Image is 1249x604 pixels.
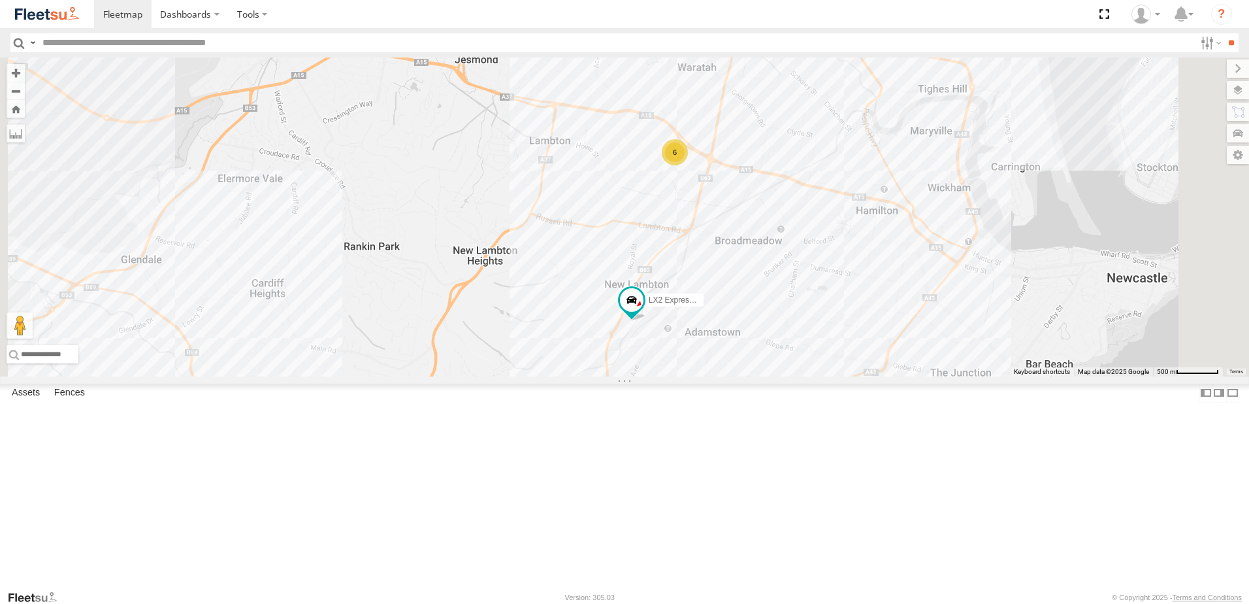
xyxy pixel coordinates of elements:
button: Keyboard shortcuts [1014,367,1070,377]
button: Zoom out [7,82,25,100]
label: Dock Summary Table to the Right [1212,384,1225,403]
span: 500 m [1157,368,1176,375]
label: Hide Summary Table [1226,384,1239,403]
div: © Copyright 2025 - [1112,594,1242,601]
a: Terms [1229,369,1243,375]
a: Visit our Website [7,591,67,604]
div: James Cullen [1127,5,1165,24]
label: Dock Summary Table to the Left [1199,384,1212,403]
label: Search Query [27,33,38,52]
button: Map Scale: 500 m per 62 pixels [1153,367,1223,377]
label: Measure [7,124,25,143]
label: Map Settings [1227,146,1249,164]
div: 6 [662,139,688,165]
span: LX2 Express Ute [649,296,707,305]
i: ? [1211,4,1232,25]
div: Version: 305.03 [565,594,615,601]
label: Fences [48,384,91,402]
label: Assets [5,384,46,402]
span: Map data ©2025 Google [1078,368,1149,375]
button: Drag Pegman onto the map to open Street View [7,312,33,339]
img: fleetsu-logo-horizontal.svg [13,5,81,23]
button: Zoom in [7,64,25,82]
a: Terms and Conditions [1173,594,1242,601]
label: Search Filter Options [1195,33,1224,52]
button: Zoom Home [7,100,25,118]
